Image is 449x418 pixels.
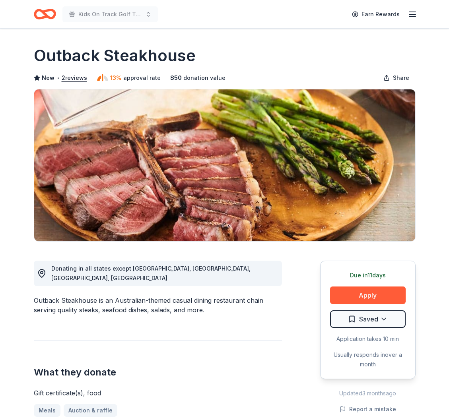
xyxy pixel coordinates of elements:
[78,10,142,19] span: Kids On Track Golf Tournament 2025
[64,404,117,417] a: Auction & raffle
[320,389,416,398] div: Updated 3 months ago
[62,73,87,83] button: 2reviews
[170,73,182,83] span: $ 50
[110,73,122,83] span: 13%
[330,286,406,304] button: Apply
[330,350,406,369] div: Usually responds in over a month
[51,265,251,281] span: Donating in all states except [GEOGRAPHIC_DATA], [GEOGRAPHIC_DATA], [GEOGRAPHIC_DATA], [GEOGRAPHI...
[34,296,282,315] div: Outback Steakhouse is an Australian-themed casual dining restaurant chain serving quality steaks,...
[330,334,406,344] div: Application takes 10 min
[34,89,415,241] img: Image for Outback Steakhouse
[123,73,161,83] span: approval rate
[34,45,196,67] h1: Outback Steakhouse
[34,366,282,379] h2: What they donate
[34,404,60,417] a: Meals
[393,73,409,83] span: Share
[183,73,225,83] span: donation value
[56,75,59,81] span: •
[359,314,378,324] span: Saved
[34,5,56,23] a: Home
[377,70,416,86] button: Share
[347,7,404,21] a: Earn Rewards
[34,388,282,398] div: Gift certificate(s), food
[330,271,406,280] div: Due in 11 days
[340,404,396,414] button: Report a mistake
[42,73,54,83] span: New
[330,310,406,328] button: Saved
[62,6,158,22] button: Kids On Track Golf Tournament 2025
